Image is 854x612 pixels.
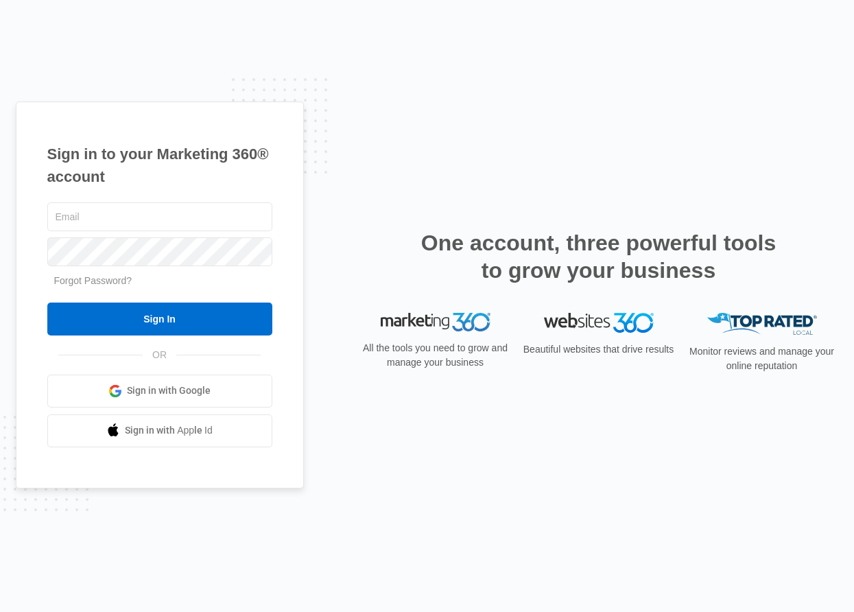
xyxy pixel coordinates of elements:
[685,344,839,373] p: Monitor reviews and manage your online reputation
[127,384,211,398] span: Sign in with Google
[47,303,272,336] input: Sign In
[47,202,272,231] input: Email
[707,313,817,336] img: Top Rated Local
[381,313,490,332] img: Marketing 360
[417,229,781,284] h2: One account, three powerful tools to grow your business
[47,414,272,447] a: Sign in with Apple Id
[47,143,272,188] h1: Sign in to your Marketing 360® account
[544,313,654,333] img: Websites 360
[125,423,213,438] span: Sign in with Apple Id
[359,341,512,370] p: All the tools you need to grow and manage your business
[54,275,132,286] a: Forgot Password?
[143,348,176,362] span: OR
[522,342,676,357] p: Beautiful websites that drive results
[47,375,272,408] a: Sign in with Google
